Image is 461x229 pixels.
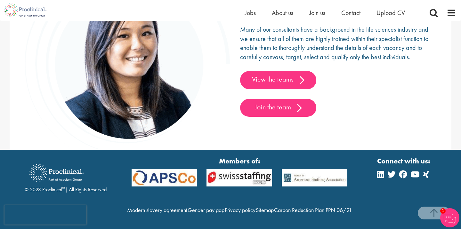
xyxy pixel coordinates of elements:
a: Carbon Reduction Plan PPN 06/21 [274,206,352,214]
img: Proclinical Recruitment [25,160,89,186]
a: View the teams [240,71,316,89]
img: APSCo [202,169,277,186]
div: © 2023 Proclinical | All Rights Reserved [25,159,107,193]
img: APSCo [277,169,352,186]
img: APSCo [127,169,202,186]
a: Privacy policy [225,206,255,214]
a: Jobs [245,9,256,17]
img: Chatbot [440,208,459,227]
a: About us [272,9,293,17]
a: Join the team [240,99,316,117]
a: Gender pay gap [188,206,224,214]
strong: Members of: [132,156,348,166]
sup: ® [62,186,65,191]
strong: Connect with us: [377,156,432,166]
span: 1 [440,208,446,214]
div: Many of our consultants have a background in the life sciences industry and we ensure that all of... [240,25,437,117]
a: Modern slavery agreement [127,206,187,214]
iframe: reCAPTCHA [4,205,86,225]
a: Join us [309,9,325,17]
a: Sitemap [256,206,274,214]
a: Upload CV [376,9,405,17]
a: Contact [341,9,360,17]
